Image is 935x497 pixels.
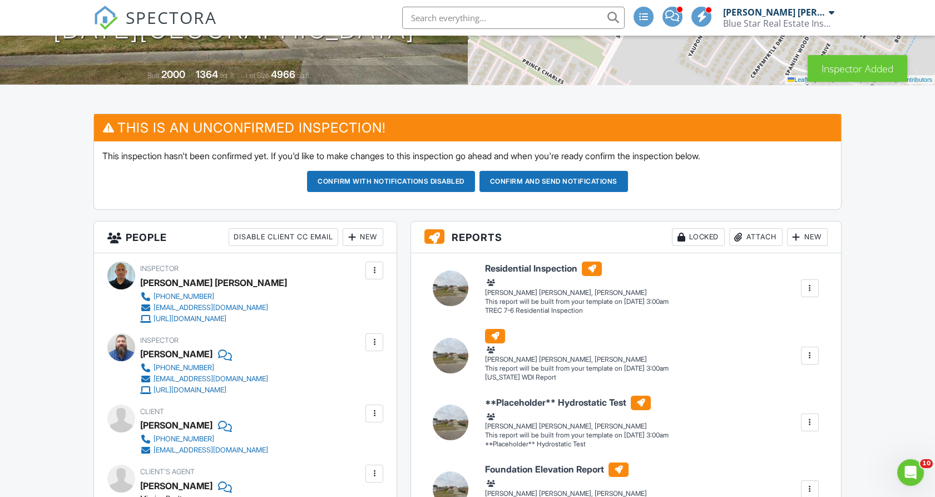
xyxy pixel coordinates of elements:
div: New [787,228,828,246]
div: [PERSON_NAME] [PERSON_NAME] [140,274,287,291]
a: [URL][DOMAIN_NAME] [140,385,268,396]
div: **Placeholder** Hydrostatic Test [485,440,669,449]
span: sq. ft. [220,71,235,80]
div: Blue Star Real Estate Inspection Services [723,18,834,29]
h6: Residential Inspection [485,262,669,276]
div: 4966 [271,68,295,80]
span: Client's Agent [140,468,195,476]
div: [EMAIL_ADDRESS][DOMAIN_NAME] [154,446,268,455]
div: [PERSON_NAME] [PERSON_NAME], [PERSON_NAME] [485,344,669,364]
button: Confirm with notifications disabled [307,171,475,192]
div: 2000 [161,68,185,80]
div: This report will be built from your template on [DATE] 3:00am [485,297,669,306]
a: Leaflet [788,76,813,83]
div: [PERSON_NAME] [PERSON_NAME], [PERSON_NAME] [485,411,669,431]
a: [EMAIL_ADDRESS][DOMAIN_NAME] [140,302,278,313]
div: [PERSON_NAME] [PERSON_NAME] [723,7,826,18]
a: [EMAIL_ADDRESS][DOMAIN_NAME] [140,373,268,385]
div: [URL][DOMAIN_NAME] [154,386,226,395]
p: This inspection hasn't been confirmed yet. If you'd like to make changes to this inspection go ah... [102,150,833,162]
div: [US_STATE] WDI Report [485,373,669,382]
div: [EMAIL_ADDRESS][DOMAIN_NAME] [154,375,268,383]
img: The Best Home Inspection Software - Spectora [93,6,118,30]
span: Client [140,407,164,416]
div: Attach [729,228,783,246]
a: [PHONE_NUMBER] [140,434,268,445]
div: [URL][DOMAIN_NAME] [154,314,226,323]
span: Lot Size [246,71,269,80]
div: [PHONE_NUMBER] [154,292,214,301]
iframe: Intercom live chat [897,459,924,486]
div: TREC 7-6 Residential Inspection [485,306,669,316]
a: [EMAIL_ADDRESS][DOMAIN_NAME] [140,445,268,456]
h6: **Placeholder** Hydrostatic Test [485,396,669,410]
h6: Foundation Elevation Report [485,462,669,477]
div: This report will be built from your template on [DATE] 3:00am [485,431,669,440]
div: [PHONE_NUMBER] [154,435,214,444]
div: Disable Client CC Email [229,228,338,246]
span: SPECTORA [126,6,217,29]
div: [PERSON_NAME] [140,417,212,434]
input: Search everything... [402,7,625,29]
div: Locked [672,228,725,246]
a: [PHONE_NUMBER] [140,291,278,302]
span: Inspector [140,264,179,273]
span: Inspector [140,336,179,345]
h3: People [94,222,397,253]
h3: Reports [411,222,840,253]
a: SPECTORA [93,15,217,38]
button: Confirm and send notifications [479,171,628,192]
div: This report will be built from your template on [DATE] 3:00am [485,364,669,373]
div: New [343,228,383,246]
h3: This is an Unconfirmed Inspection! [94,114,841,141]
span: 10 [920,459,933,468]
span: sq.ft. [297,71,311,80]
a: [URL][DOMAIN_NAME] [140,313,278,324]
span: Built [147,71,160,80]
div: [PERSON_NAME] [140,346,212,362]
a: [PHONE_NUMBER] [140,362,268,373]
div: [PHONE_NUMBER] [154,363,214,372]
div: [PERSON_NAME] [PERSON_NAME], [PERSON_NAME] [485,277,669,297]
div: 1364 [196,68,218,80]
div: [EMAIL_ADDRESS][DOMAIN_NAME] [154,303,268,312]
div: Inspector Added [808,55,907,82]
a: [PERSON_NAME] [140,478,212,494]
